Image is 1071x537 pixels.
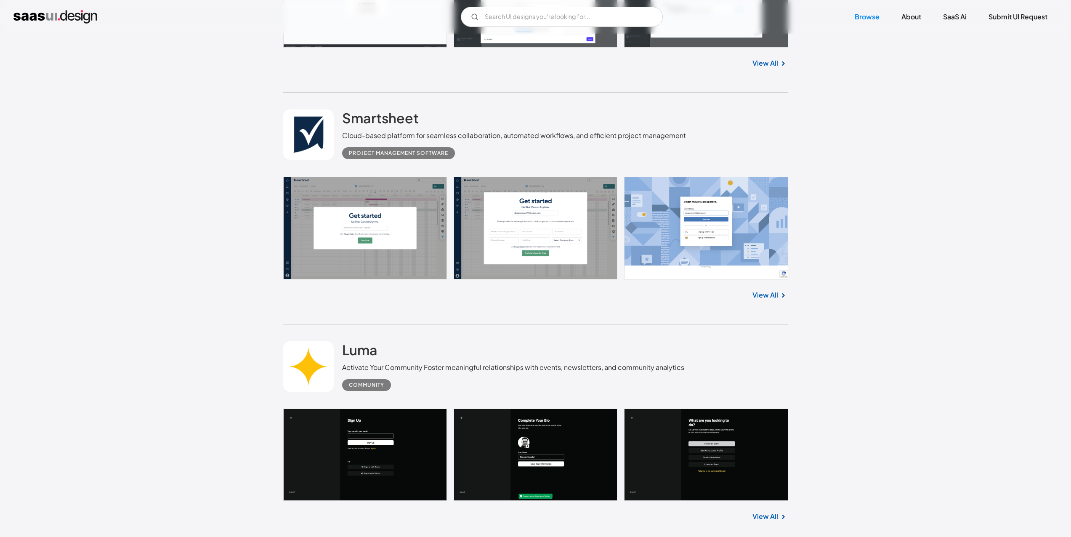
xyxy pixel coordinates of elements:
h2: Smartsheet [342,109,419,126]
a: About [891,8,931,26]
div: Community [349,380,384,390]
a: Smartsheet [342,109,419,130]
a: SaaS Ai [933,8,977,26]
a: View All [752,290,778,300]
a: View All [752,58,778,68]
form: Email Form [461,7,663,27]
a: Luma [342,341,377,362]
div: Project Management Software [349,148,448,158]
div: Cloud-based platform for seamless collaboration, automated workflows, and efficient project manag... [342,130,686,141]
input: Search UI designs you're looking for... [461,7,663,27]
a: home [13,10,97,24]
div: Activate Your Community Foster meaningful relationships with events, newsletters, and community a... [342,362,684,372]
a: Submit UI Request [978,8,1058,26]
a: Browse [845,8,890,26]
h2: Luma [342,341,377,358]
a: View All [752,511,778,521]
